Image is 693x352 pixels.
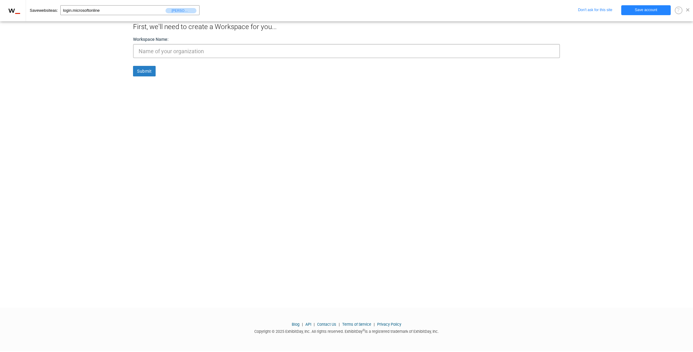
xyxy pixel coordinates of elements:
[305,322,311,327] a: API
[675,7,682,12] a: ?
[363,328,365,332] sup: ®
[621,5,671,15] a: Save account
[317,322,336,327] a: Contact Us
[312,322,316,327] span: |
[133,36,169,42] label: Workspace Name:
[677,7,680,13] span: ?
[30,8,58,13] span: Save as:
[166,8,196,13] span: [PERSON_NAME][EMAIL_ADDRESS][PERSON_NAME][DOMAIN_NAME]
[570,5,620,15] a: Don't ask for this site
[372,322,376,327] span: |
[15,5,20,14] span: _
[377,322,401,327] a: Privacy Policy
[8,5,20,14] span: w
[133,44,560,58] input: Name of your organization
[133,15,560,36] div: First, we'll need to create a Workspace for you...
[292,322,299,327] a: Blog
[133,66,156,76] button: Submit
[337,322,341,327] span: |
[342,322,371,327] a: Terms of Service
[39,8,53,13] em: website
[300,322,304,327] span: |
